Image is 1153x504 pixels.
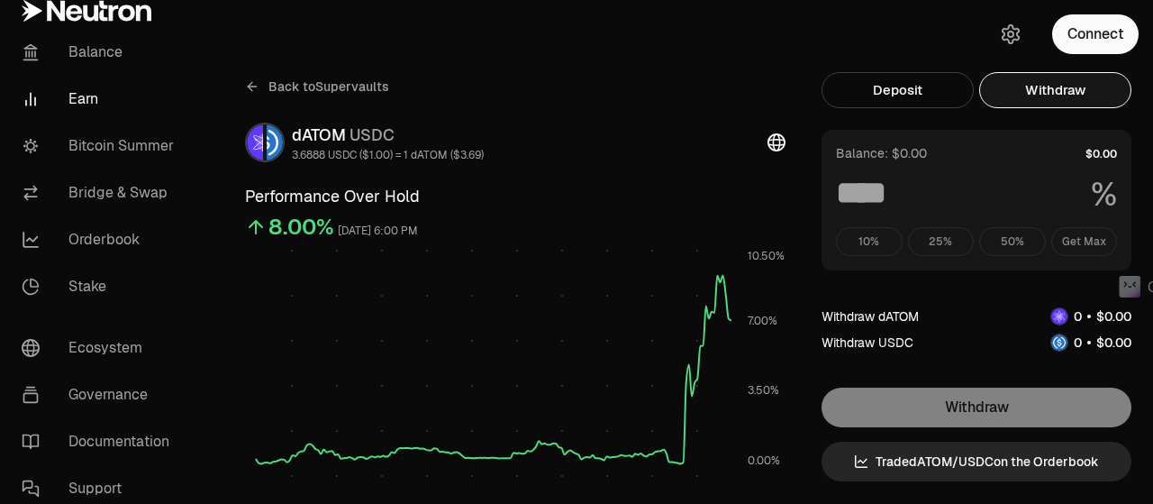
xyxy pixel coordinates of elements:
a: Bitcoin Summer [7,123,195,170]
tspan: 0.00% [748,454,780,468]
a: Earn [7,76,195,123]
a: TradedATOM/USDCon the Orderbook [822,442,1131,481]
div: Withdraw USDC [822,334,913,352]
div: Withdraw dATOM [822,307,919,325]
div: Balance: $0.00 [836,144,927,162]
tspan: 3.50% [748,383,779,398]
a: Ecosystem [7,325,195,371]
span: % [1091,177,1117,213]
button: Deposit [822,72,974,108]
img: USDC Logo [1051,334,1067,351]
a: Stake [7,263,195,310]
img: dATOM Logo [247,124,263,160]
div: 3.6888 USDC ($1.00) = 1 dATOM ($3.69) [292,148,484,162]
a: Orderbook [7,216,195,263]
div: 8.00% [268,213,334,242]
span: USDC [350,124,395,145]
a: Balance [7,29,195,76]
div: [DATE] 6:00 PM [338,221,418,242]
button: Withdraw [979,72,1131,108]
span: Back to Supervaults [268,78,389,96]
a: Governance [7,371,195,418]
div: dATOM [292,123,484,148]
a: Bridge & Swap [7,170,195,216]
tspan: 7.00% [748,314,777,328]
a: Documentation [7,418,195,465]
a: Back toSupervaults [245,72,389,101]
img: dATOM Logo [1051,308,1067,325]
tspan: 10.50% [748,249,785,263]
button: Connect [1052,14,1139,54]
img: USDC Logo [267,124,283,160]
h3: Performance Over Hold [245,184,785,209]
